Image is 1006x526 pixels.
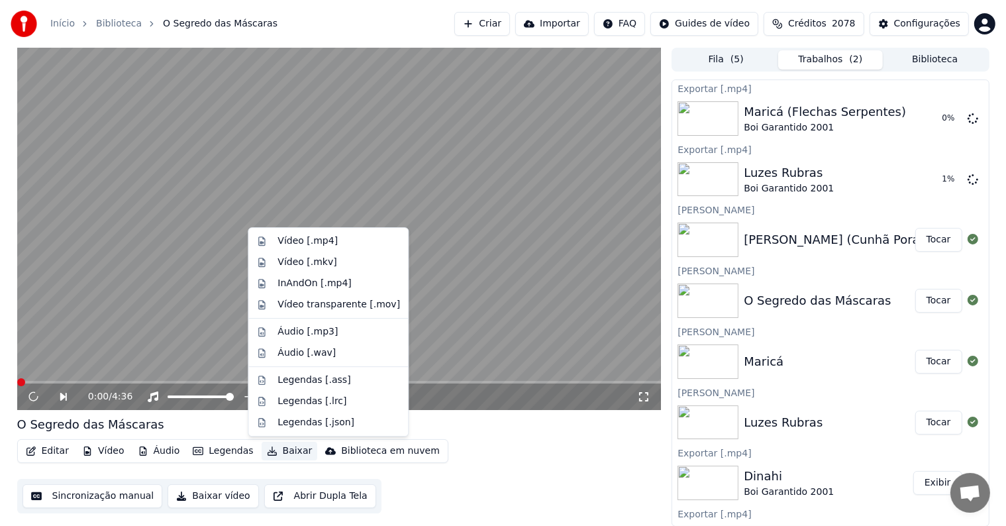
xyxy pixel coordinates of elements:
[277,374,350,387] div: Legendas [.ass]
[942,113,962,124] div: 0 %
[515,12,589,36] button: Importar
[950,473,990,513] a: Bate-papo aberto
[650,12,758,36] button: Guides de vídeo
[277,235,338,248] div: Vídeo [.mp4]
[187,442,258,460] button: Legendas
[88,390,120,403] div: /
[915,411,962,435] button: Tocar
[21,442,74,460] button: Editar
[264,484,376,508] button: Abrir Dupla Tela
[594,12,645,36] button: FAQ
[915,350,962,374] button: Tocar
[168,484,258,508] button: Baixar vídeo
[744,164,834,182] div: Luzes Rubras
[883,50,987,70] button: Biblioteca
[744,103,906,121] div: Maricá (Flechas Serpentes)
[778,50,883,70] button: Trabalhos
[744,413,823,432] div: Luzes Rubras
[744,291,891,310] div: O Segredo das Máscaras
[341,445,440,458] div: Biblioteca em nuvem
[744,467,834,486] div: Dinahi
[88,390,109,403] span: 0:00
[730,53,744,66] span: ( 5 )
[262,442,318,460] button: Baixar
[17,415,164,434] div: O Segredo das Máscaras
[277,395,346,408] div: Legendas [.lrc]
[77,442,130,460] button: Vídeo
[744,486,834,499] div: Boi Garantido 2001
[277,256,336,269] div: Vídeo [.mkv]
[672,384,988,400] div: [PERSON_NAME]
[894,17,960,30] div: Configurações
[744,182,834,195] div: Boi Garantido 2001
[11,11,37,37] img: youka
[96,17,142,30] a: Biblioteca
[915,228,962,252] button: Tocar
[849,53,862,66] span: ( 2 )
[674,50,778,70] button: Fila
[870,12,969,36] button: Configurações
[672,201,988,217] div: [PERSON_NAME]
[672,80,988,96] div: Exportar [.mp4]
[50,17,277,30] nav: breadcrumb
[672,323,988,339] div: [PERSON_NAME]
[672,262,988,278] div: [PERSON_NAME]
[744,231,946,249] div: [PERSON_NAME] (Cunhã Poranga)
[277,346,336,360] div: Áudio [.wav]
[163,17,277,30] span: O Segredo das Máscaras
[942,174,962,185] div: 1 %
[915,289,962,313] button: Tocar
[454,12,510,36] button: Criar
[23,484,163,508] button: Sincronização manual
[50,17,75,30] a: Início
[132,442,185,460] button: Áudio
[744,121,906,134] div: Boi Garantido 2001
[788,17,827,30] span: Créditos
[764,12,864,36] button: Créditos2078
[277,416,354,429] div: Legendas [.json]
[913,471,962,495] button: Exibir
[832,17,856,30] span: 2078
[672,445,988,460] div: Exportar [.mp4]
[672,505,988,521] div: Exportar [.mp4]
[112,390,132,403] span: 4:36
[277,325,338,339] div: Áudio [.mp3]
[672,141,988,157] div: Exportar [.mp4]
[744,352,783,371] div: Maricá
[277,277,352,290] div: InAndOn [.mp4]
[277,298,400,311] div: Vídeo transparente [.mov]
